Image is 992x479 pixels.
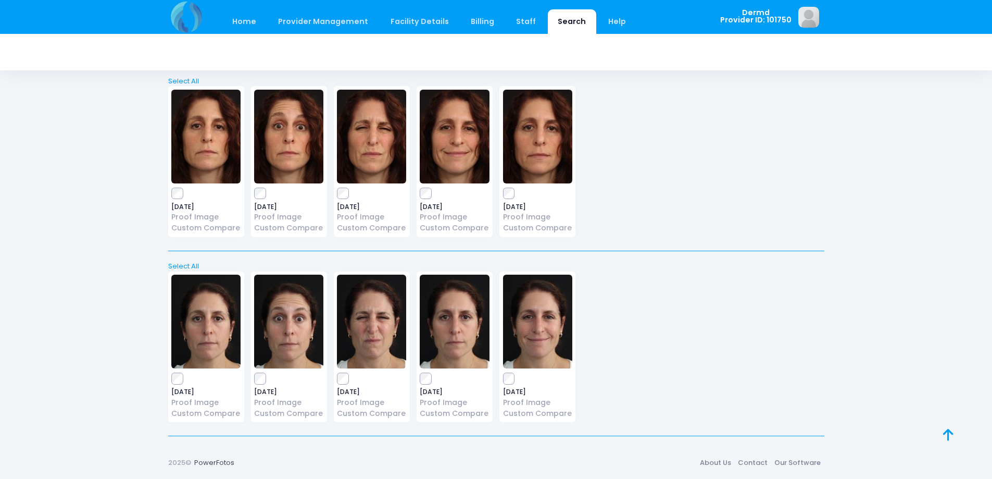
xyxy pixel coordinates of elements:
[420,389,489,395] span: [DATE]
[337,223,406,234] a: Custom Compare
[503,212,572,223] a: Proof Image
[194,458,234,468] a: PowerFotos
[460,9,504,34] a: Billing
[171,90,241,183] img: image
[268,9,379,34] a: Provider Management
[720,9,792,24] span: Dermd Provider ID: 101750
[503,223,572,234] a: Custom Compare
[254,223,323,234] a: Custom Compare
[503,90,572,183] img: image
[420,204,489,210] span: [DATE]
[254,389,323,395] span: [DATE]
[254,212,323,223] a: Proof Image
[503,275,572,369] img: image
[171,275,241,369] img: image
[254,275,323,369] img: image
[503,408,572,419] a: Custom Compare
[420,212,489,223] a: Proof Image
[171,223,241,234] a: Custom Compare
[337,275,406,369] img: image
[380,9,459,34] a: Facility Details
[506,9,546,34] a: Staff
[337,389,406,395] span: [DATE]
[420,275,489,369] img: image
[735,453,771,472] a: Contact
[165,261,827,272] a: Select All
[165,76,827,87] a: Select All
[420,397,489,408] a: Proof Image
[337,212,406,223] a: Proof Image
[171,204,241,210] span: [DATE]
[254,90,323,183] img: image
[337,397,406,408] a: Proof Image
[598,9,636,34] a: Help
[222,9,267,34] a: Home
[337,90,406,183] img: image
[171,212,241,223] a: Proof Image
[254,408,323,419] a: Custom Compare
[171,389,241,395] span: [DATE]
[337,204,406,210] span: [DATE]
[503,389,572,395] span: [DATE]
[171,408,241,419] a: Custom Compare
[168,458,191,468] span: 2025©
[548,9,596,34] a: Search
[171,397,241,408] a: Proof Image
[697,453,735,472] a: About Us
[798,7,819,28] img: image
[503,397,572,408] a: Proof Image
[771,453,824,472] a: Our Software
[254,204,323,210] span: [DATE]
[420,408,489,419] a: Custom Compare
[503,204,572,210] span: [DATE]
[420,90,489,183] img: image
[254,397,323,408] a: Proof Image
[420,223,489,234] a: Custom Compare
[337,408,406,419] a: Custom Compare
